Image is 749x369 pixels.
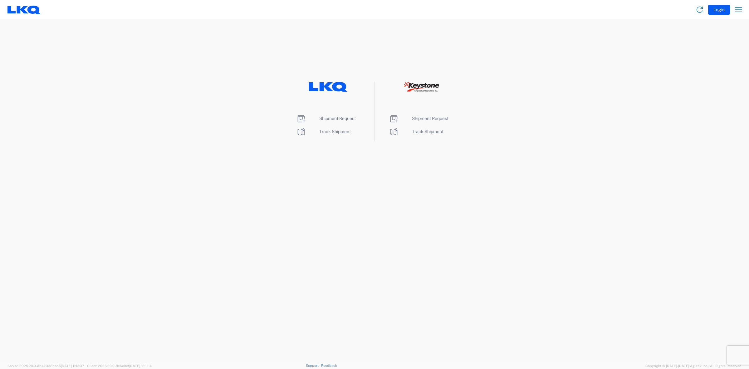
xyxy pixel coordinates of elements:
a: Track Shipment [296,129,351,134]
span: Client: 2025.20.0-8c6e0cf [87,364,152,368]
span: [DATE] 11:13:37 [61,364,84,368]
a: Feedback [321,364,337,367]
span: Shipment Request [319,116,356,121]
a: Shipment Request [389,116,448,121]
button: Login [708,5,730,15]
span: Track Shipment [319,129,351,134]
span: Track Shipment [412,129,443,134]
span: Shipment Request [412,116,448,121]
a: Support [306,364,321,367]
a: Shipment Request [296,116,356,121]
span: [DATE] 12:11:14 [129,364,152,368]
span: Server: 2025.20.0-db47332bad5 [7,364,84,368]
span: Copyright © [DATE]-[DATE] Agistix Inc., All Rights Reserved [645,363,742,369]
a: Track Shipment [389,129,443,134]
